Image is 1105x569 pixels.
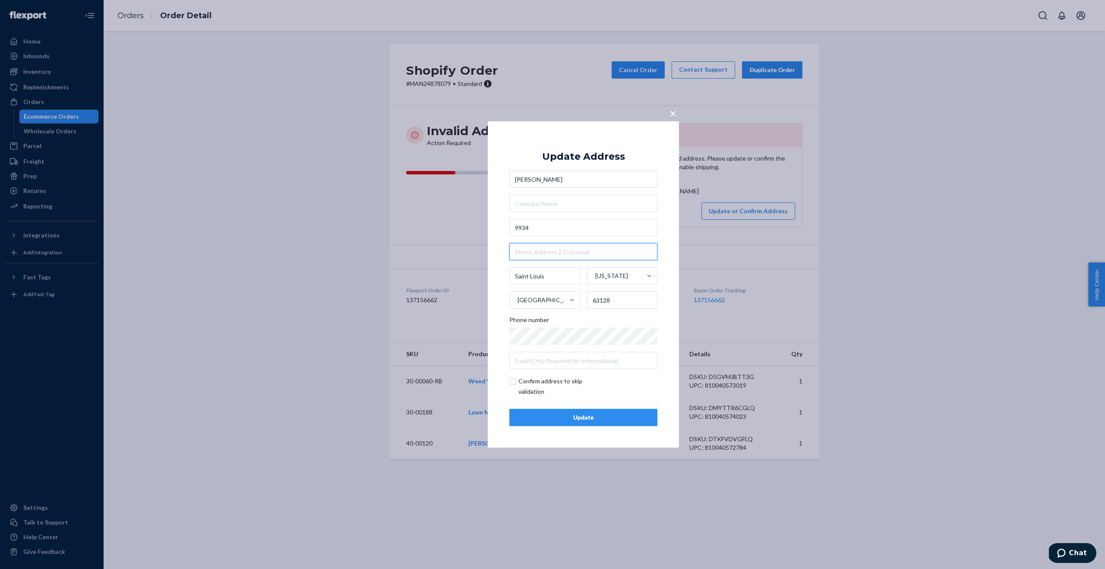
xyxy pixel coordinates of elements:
[509,195,657,212] input: Company Name
[1049,543,1096,565] iframe: Opens a widget where you can chat to one of our agents
[509,352,657,369] input: Email (Only Required for International)
[587,291,658,309] input: ZIP Code
[509,409,657,426] button: Update
[509,267,580,284] input: City
[594,267,595,284] input: [US_STATE]
[542,152,625,162] div: Update Address
[595,272,628,280] div: [US_STATE]
[669,106,676,120] span: ×
[518,296,568,304] div: [GEOGRAPHIC_DATA]
[509,219,657,236] input: Street Address
[509,316,549,328] span: Phone number
[509,171,657,188] input: First & Last Name
[517,413,650,422] div: Update
[509,243,657,260] input: Street Address 2 (Optional)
